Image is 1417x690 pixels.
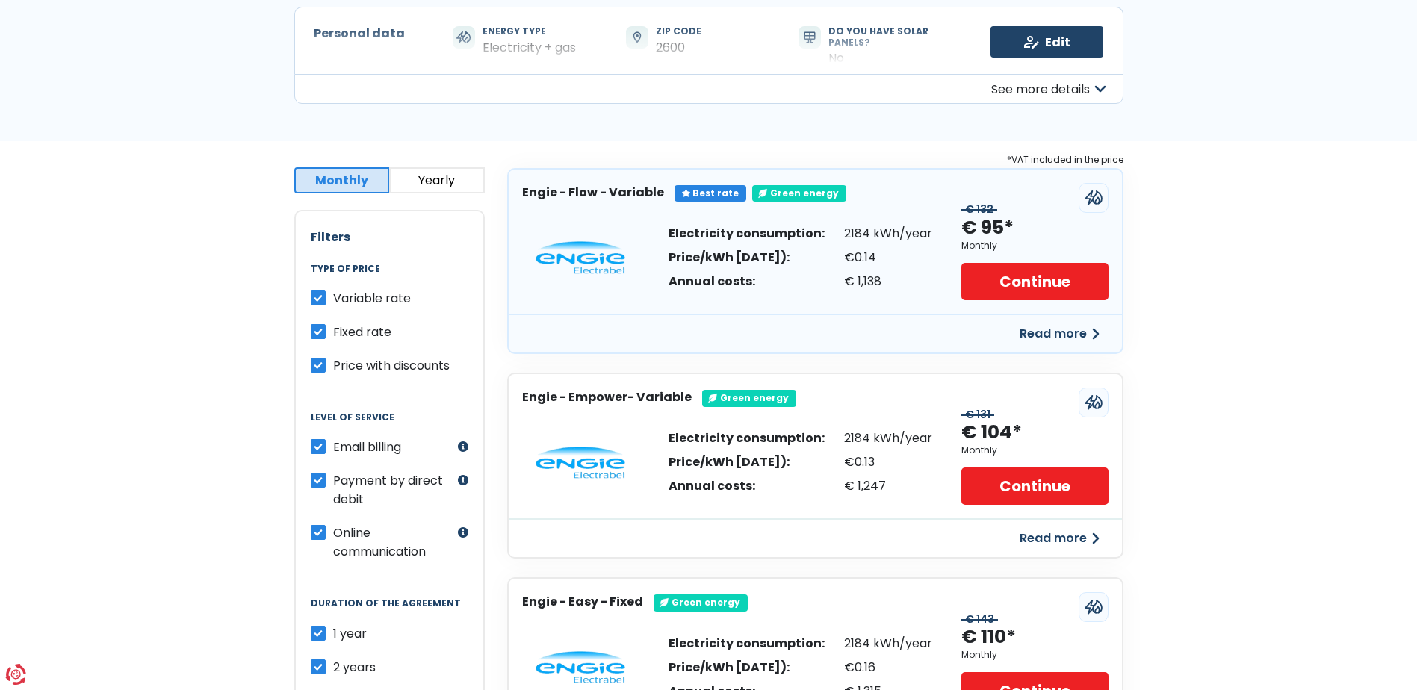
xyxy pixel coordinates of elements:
[844,480,932,492] div: € 1,247
[1011,525,1109,552] button: Read more
[675,185,746,202] div: Best rate
[311,230,468,244] h2: Filters
[669,276,825,287] div: Annual costs:
[389,167,485,193] button: Yearly
[961,625,1016,650] div: € 110*
[536,447,625,479] img: ENGIE
[311,264,468,289] legend: Type of price
[507,152,1123,168] div: *VAT included in the price
[844,456,932,468] div: €0.13
[333,625,367,642] span: 1 year
[961,613,998,626] div: € 143
[702,390,796,406] div: Green energy
[669,480,825,492] div: Annual costs:
[669,638,825,650] div: Electricity consumption:
[333,523,454,561] label: Online communication
[654,594,748,611] div: Green energy
[961,240,997,251] div: Monthly
[961,263,1108,300] a: Continue
[844,638,932,650] div: 2184 kWh/year
[752,185,846,202] div: Green energy
[844,228,932,240] div: 2184 kWh/year
[333,471,454,509] label: Payment by direct debit
[961,445,997,456] div: Monthly
[961,420,1022,445] div: € 104*
[669,432,825,444] div: Electricity consumption:
[844,252,932,264] div: €0.14
[333,290,411,307] span: Variable rate
[1011,320,1109,347] button: Read more
[961,203,997,216] div: € 132
[961,650,997,660] div: Monthly
[669,252,825,264] div: Price/kWh [DATE]):
[669,662,825,674] div: Price/kWh [DATE]):
[522,185,664,199] h3: Engie - Flow - Variable
[311,412,468,438] legend: Level of service
[961,216,1014,240] div: € 95*
[961,467,1108,505] a: Continue
[669,456,825,468] div: Price/kWh [DATE]):
[844,276,932,287] div: € 1,138
[844,662,932,674] div: €0.16
[669,228,825,240] div: Electricity consumption:
[333,659,376,676] span: 2 years
[333,323,391,341] span: Fixed rate
[333,357,450,374] span: Price with discounts
[536,651,625,684] img: ENGIE
[844,432,932,444] div: 2184 kWh/year
[536,241,625,274] img: ENGIE
[961,408,994,421] div: € 131
[311,598,468,624] legend: Duration of the agreement
[522,594,643,609] h3: Engie - Easy - Fixed
[294,74,1123,104] button: See more details
[522,390,692,404] h3: Engie - Empower- Variable
[333,438,401,456] label: Email billing
[294,167,390,193] button: Monthly
[990,26,1103,57] a: Edit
